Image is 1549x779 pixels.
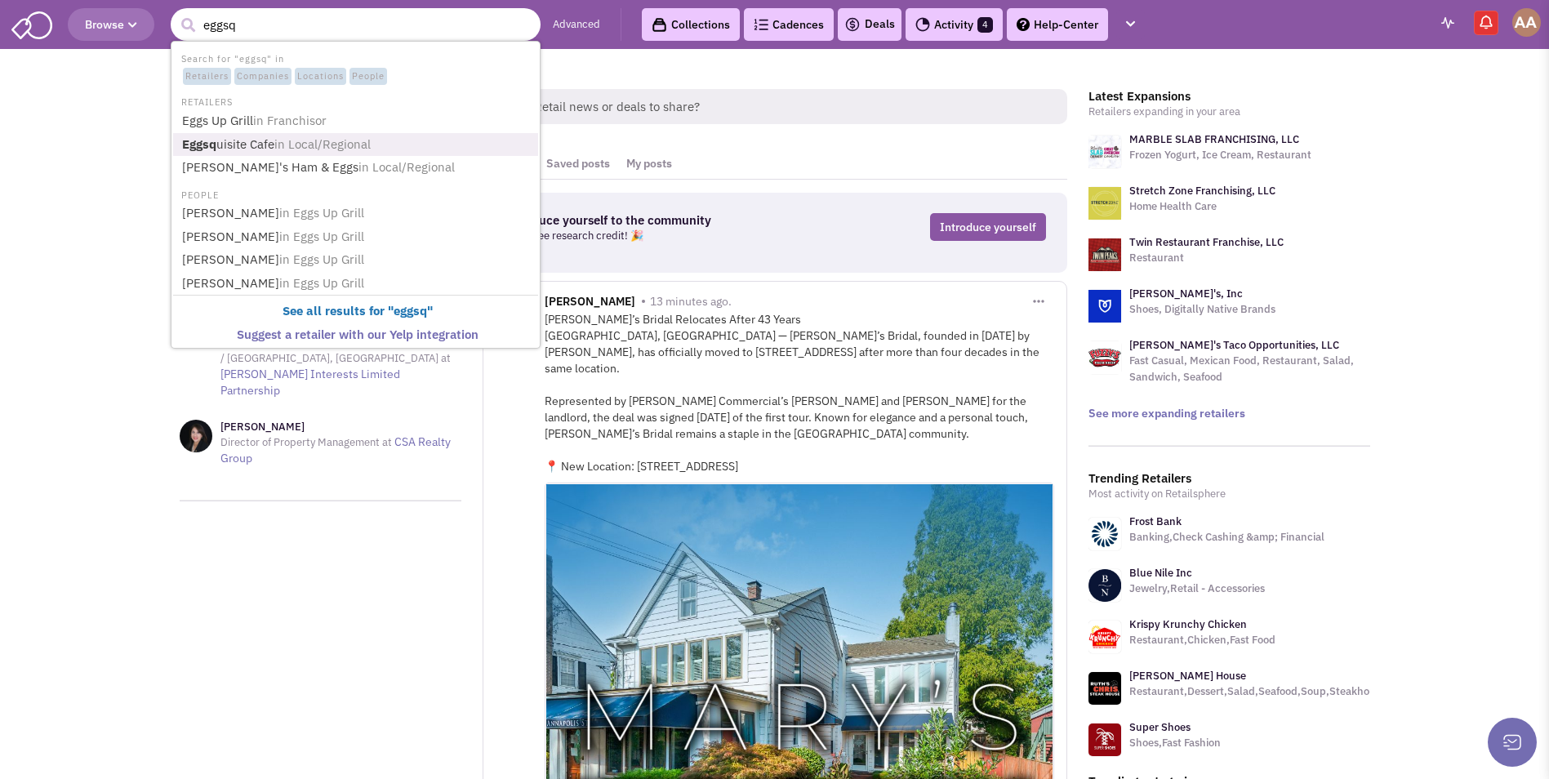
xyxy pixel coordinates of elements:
[1129,338,1339,352] a: [PERSON_NAME]'s Taco Opportunities, LLC
[177,300,537,323] a: See all results for "eggsq"
[182,136,216,152] b: Eggsq
[503,228,812,244] p: Get a free research credit! 🎉
[754,19,768,30] img: Cadences_logo.png
[1129,235,1284,249] a: Twin Restaurant Franchise, LLC
[642,8,740,41] a: Collections
[844,15,861,34] img: icon-deals.svg
[177,157,537,179] a: [PERSON_NAME]'s Ham & Eggsin Local/Regional
[1088,89,1370,104] h3: Latest Expansions
[177,324,537,346] a: Suggest a retailer with our Yelp integration
[1129,529,1324,545] p: Banking,Check Cashing &amp; Financial
[1088,187,1121,220] img: logo
[349,68,387,86] span: People
[279,205,364,220] span: in Eggs Up Grill
[234,68,292,86] span: Companies
[1129,301,1275,318] p: Shoes, Digitally Native Brands
[1088,569,1121,602] img: www.bluenile.com
[220,434,451,465] a: CSA Realty Group
[358,159,455,175] span: in Local/Regional
[1129,669,1246,683] a: [PERSON_NAME] House
[1088,486,1370,502] p: Most activity on Retailsphere
[1512,8,1541,37] img: Abe Arteaga
[85,17,137,32] span: Browse
[1129,581,1265,597] p: Jewelry,Retail - Accessories
[1017,18,1030,31] img: help.png
[1088,136,1121,168] img: logo
[177,110,537,132] a: Eggs Up Grillin Franchisor
[253,113,327,128] span: in Franchisor
[1088,341,1121,374] img: logo
[11,8,52,39] img: SmartAdmin
[744,8,834,41] a: Cadences
[177,273,537,295] a: [PERSON_NAME]in Eggs Up Grill
[183,68,231,86] span: Retailers
[906,8,1003,41] a: Activity4
[220,435,392,449] span: Director of Property Management at
[1129,250,1284,266] p: Restaurant
[521,89,1067,124] span: Retail news or deals to share?
[1088,104,1370,120] p: Retailers expanding in your area
[545,311,1054,474] div: [PERSON_NAME]’s Bridal Relocates After 43 Years [GEOGRAPHIC_DATA], [GEOGRAPHIC_DATA] — [PERSON_NA...
[977,17,993,33] span: 4
[1129,566,1192,580] a: Blue Nile Inc
[283,303,433,318] b: See all results for " "
[295,68,346,86] span: Locations
[177,203,537,225] a: [PERSON_NAME]in Eggs Up Grill
[538,149,618,179] a: Saved posts
[650,294,732,309] span: 13 minutes ago.
[177,134,537,156] a: Eggsquisite Cafein Local/Regional
[173,185,538,203] li: PEOPLE
[177,249,537,271] a: [PERSON_NAME]in Eggs Up Grill
[1129,147,1311,163] p: Frozen Yogurt, Ice Cream, Restaurant
[220,420,461,434] h3: [PERSON_NAME]
[279,252,364,267] span: in Eggs Up Grill
[171,8,541,41] input: Search
[930,213,1046,241] a: Introduce yourself
[1129,132,1299,146] a: MARBLE SLAB FRANCHISING, LLC
[173,92,538,109] li: RETAILERS
[279,275,364,291] span: in Eggs Up Grill
[503,213,812,228] h3: Introduce yourself to the community
[1088,238,1121,271] img: logo
[220,318,457,365] span: Senior Vice President, Corporate Operations and Engineering Services, Global Sustainability Offic...
[177,226,537,248] a: [PERSON_NAME]in Eggs Up Grill
[1129,184,1275,198] a: Stretch Zone Franchising, LLC
[237,327,478,342] b: Suggest a retailer with our Yelp integration
[274,136,371,152] span: in Local/Regional
[1088,621,1121,653] img: www.krispykrunchy.com
[1129,735,1221,751] p: Shoes,Fast Fashion
[1129,514,1182,528] a: Frost Bank
[1088,518,1121,550] img: www.frostbank.com
[652,17,667,33] img: icon-collection-lavender-black.svg
[553,17,600,33] a: Advanced
[68,8,154,41] button: Browse
[915,17,930,32] img: Activity.png
[1129,632,1275,648] p: Restaurant,Chicken,Fast Food
[545,294,635,313] span: [PERSON_NAME]
[1129,683,1387,700] p: Restaurant,Dessert,Salad,Seafood,Soup,Steakhouse
[618,149,680,179] a: My posts
[1129,720,1191,734] a: Super Shoes
[1129,353,1370,385] p: Fast Casual, Mexican Food, Restaurant, Salad, Sandwich, Seafood
[1129,287,1243,300] a: [PERSON_NAME]'s, Inc
[173,49,538,87] li: Search for "eggsq" in
[1088,471,1370,486] h3: Trending Retailers
[1088,406,1245,421] a: See more expanding retailers
[1088,290,1121,323] img: logo
[1129,198,1275,215] p: Home Health Care
[1007,8,1108,41] a: Help-Center
[394,303,427,318] b: eggsq
[1129,617,1247,631] a: Krispy Krunchy Chicken
[844,15,895,34] a: Deals
[220,367,400,398] a: [PERSON_NAME] Interests Limited Partnership
[279,229,364,244] span: in Eggs Up Grill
